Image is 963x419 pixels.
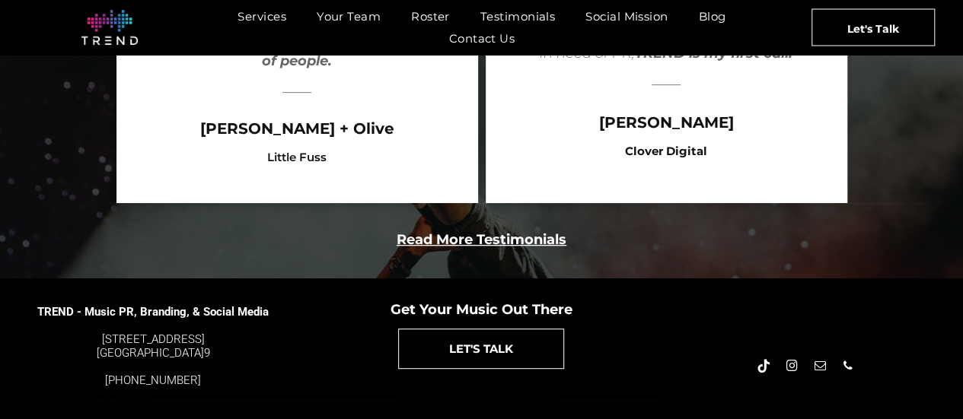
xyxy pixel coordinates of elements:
span: LET'S TALK [449,329,513,368]
a: Services [222,5,301,27]
span: TREND - Music PR, Branding, & Social Media [37,305,269,319]
a: Blog [684,5,741,27]
iframe: Chat Widget [689,243,963,419]
a: Read More Testimonials [397,231,566,248]
a: [PHONE_NUMBER] [105,373,201,387]
a: Your Team [301,5,396,27]
span: Little Fuss [267,150,327,164]
a: Social Mission [570,5,683,27]
a: [STREET_ADDRESS][GEOGRAPHIC_DATA] [97,332,205,360]
img: logo [81,10,138,45]
font: [STREET_ADDRESS] [GEOGRAPHIC_DATA] [97,332,205,360]
span: [PERSON_NAME] + Olive [200,119,394,138]
a: LET'S TALK [398,329,564,369]
a: Roster [396,5,465,27]
b: Clover Digital [625,144,707,158]
span: Let's Talk [847,9,899,47]
div: 9 [37,332,270,360]
a: Testimonials [465,5,570,27]
a: Let's Talk [812,8,935,46]
span: Get Your Music Out There [391,301,572,318]
span: [PERSON_NAME] [599,113,734,132]
a: Contact Us [434,27,531,49]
